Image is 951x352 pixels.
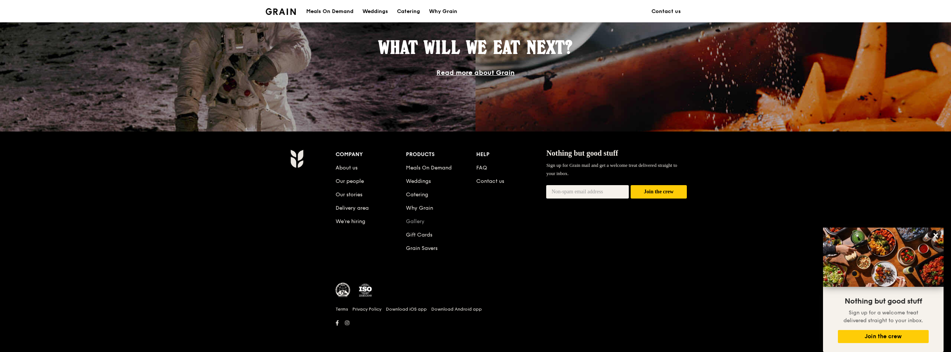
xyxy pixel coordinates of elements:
[406,245,438,251] a: Grain Savers
[336,283,350,298] img: MUIS Halal Certified
[336,191,362,198] a: Our stories
[930,229,942,241] button: Close
[393,0,425,23] a: Catering
[397,0,420,23] div: Catering
[406,149,476,160] div: Products
[406,232,432,238] a: Gift Cards
[352,306,381,312] a: Privacy Policy
[336,218,365,225] a: We’re hiring
[476,149,547,160] div: Help
[425,0,462,23] a: Why Grain
[358,0,393,23] a: Weddings
[261,328,690,334] h6: Revision
[290,149,303,168] img: Grain
[647,0,685,23] a: Contact us
[362,0,388,23] div: Weddings
[823,228,944,287] img: DSC07876-Edit02-Large.jpeg
[476,178,504,184] a: Contact us
[266,8,296,15] img: Grain
[546,162,677,176] span: Sign up for Grain mail and get a welcome treat delivered straight to your inbox.
[429,0,457,23] div: Why Grain
[845,297,922,306] span: Nothing but good stuff
[436,69,515,77] a: Read more about Grain
[406,205,433,211] a: Why Grain
[631,185,687,199] button: Join the crew
[406,178,431,184] a: Weddings
[386,306,427,312] a: Download iOS app
[843,310,923,324] span: Sign up for a welcome treat delivered straight to your inbox.
[546,185,629,199] input: Non-spam email address
[358,283,373,298] img: ISO Certified
[406,191,428,198] a: Catering
[336,306,348,312] a: Terms
[336,165,358,171] a: About us
[431,306,482,312] a: Download Android app
[306,0,353,23] div: Meals On Demand
[406,218,425,225] a: Gallery
[336,178,364,184] a: Our people
[476,165,487,171] a: FAQ
[336,205,369,211] a: Delivery area
[378,37,573,58] span: What will we eat next?
[406,165,452,171] a: Meals On Demand
[838,330,929,343] button: Join the crew
[546,149,618,157] span: Nothing but good stuff
[336,149,406,160] div: Company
